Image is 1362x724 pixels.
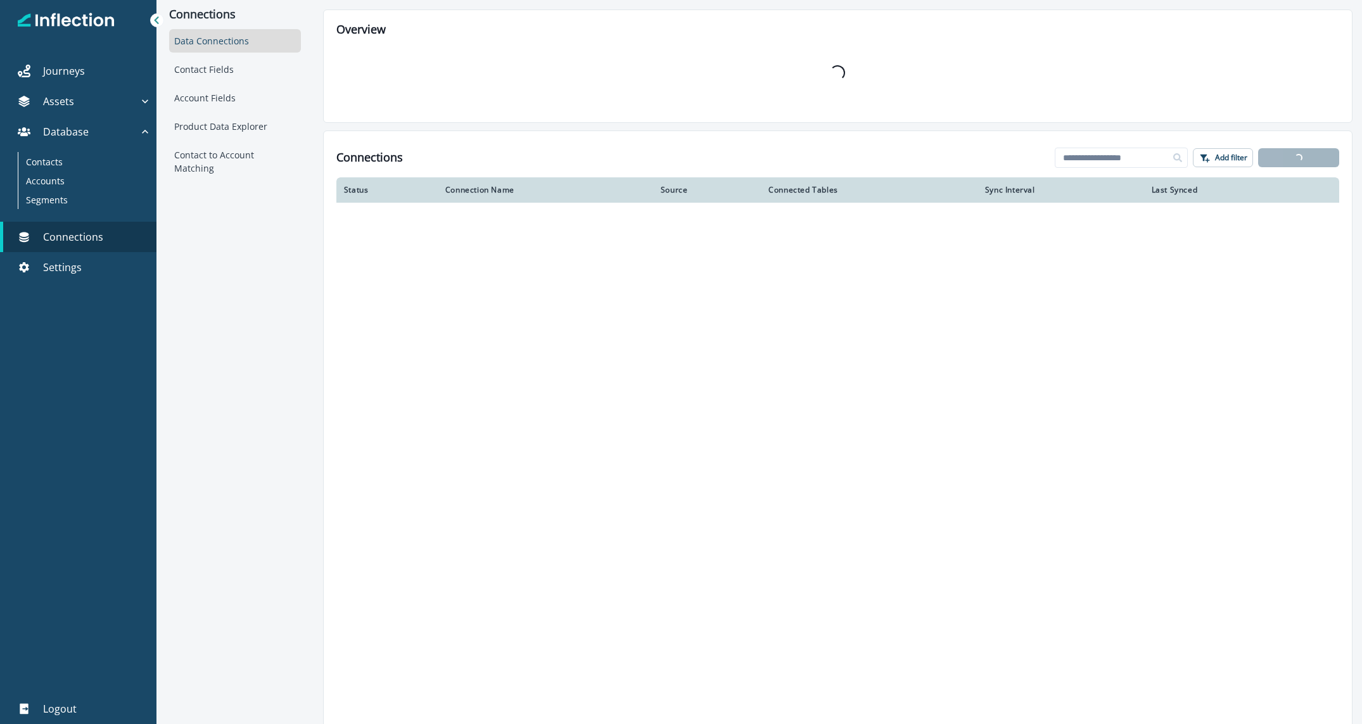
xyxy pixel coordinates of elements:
[169,115,301,138] div: Product Data Explorer
[169,29,301,53] div: Data Connections
[43,94,74,109] p: Assets
[344,185,430,195] div: Status
[43,260,82,275] p: Settings
[985,185,1136,195] div: Sync Interval
[336,151,403,165] h1: Connections
[1152,185,1293,195] div: Last Synced
[1215,153,1247,162] p: Add filter
[43,124,89,139] p: Database
[26,155,63,168] p: Contacts
[26,193,68,206] p: Segments
[18,11,115,29] img: Inflection
[336,23,1339,37] h2: Overview
[661,185,753,195] div: Source
[26,174,65,187] p: Accounts
[18,190,146,209] a: Segments
[169,58,301,81] div: Contact Fields
[1193,148,1253,167] button: Add filter
[169,143,301,180] div: Contact to Account Matching
[43,63,85,79] p: Journeys
[768,185,970,195] div: Connected Tables
[43,701,77,716] p: Logout
[18,152,146,171] a: Contacts
[43,229,103,245] p: Connections
[18,171,146,190] a: Accounts
[169,86,301,110] div: Account Fields
[169,8,301,22] p: Connections
[445,185,646,195] div: Connection Name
